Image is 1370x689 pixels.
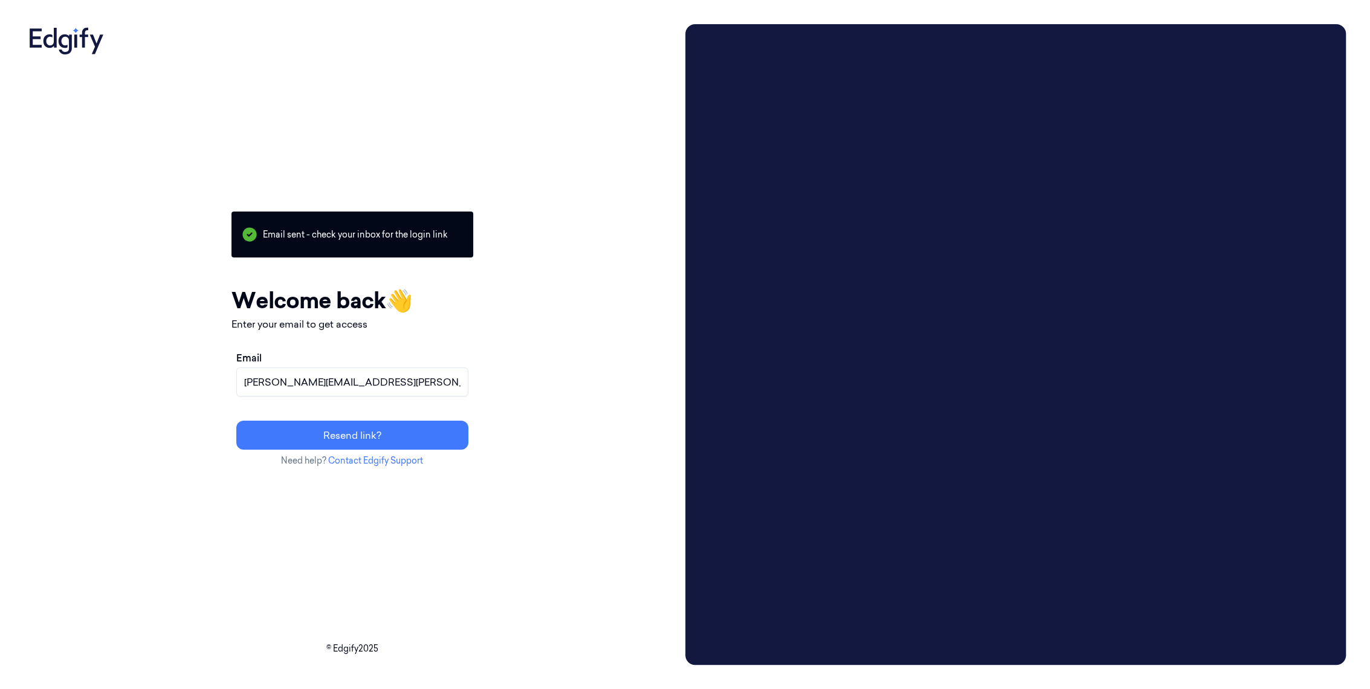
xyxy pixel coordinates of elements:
[231,284,473,317] h1: Welcome back 👋
[236,421,468,450] button: Resend link?
[236,351,262,365] label: Email
[231,317,473,331] p: Enter your email to get access
[231,212,473,257] p: Email sent - check your inbox for the login link
[236,367,468,396] input: name@example.com
[24,642,680,655] p: © Edgify 2025
[328,455,423,466] a: Contact Edgify Support
[231,454,473,467] p: Need help?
